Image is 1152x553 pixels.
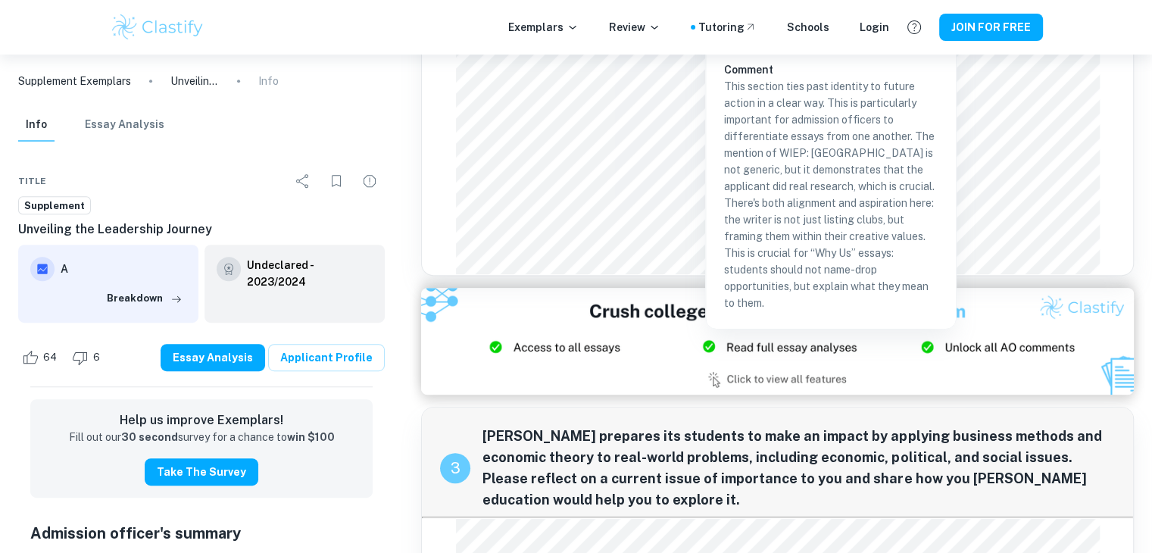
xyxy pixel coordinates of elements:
[18,345,65,370] div: Like
[268,344,385,371] a: Applicant Profile
[18,73,131,89] a: Supplement Exemplars
[258,73,279,89] p: Info
[440,453,470,483] div: recipe
[18,108,55,142] button: Info
[901,14,927,40] button: Help and Feedback
[18,196,91,215] a: Supplement
[787,19,829,36] a: Schools
[103,287,186,310] button: Breakdown
[609,19,660,36] p: Review
[121,431,178,443] strong: 30 second
[42,411,361,430] h6: Help us improve Exemplars!
[698,19,757,36] a: Tutoring
[421,288,1134,395] img: Ad
[939,14,1043,41] button: JOIN FOR FREE
[18,174,46,188] span: Title
[321,166,351,196] div: Bookmark
[247,257,373,290] a: Undeclared - 2023/2024
[145,458,258,486] button: Take the Survey
[35,350,65,365] span: 64
[19,198,90,214] span: Supplement
[61,261,186,277] h6: A
[161,344,265,371] button: Essay Analysis
[724,78,938,311] p: This section ties past identity to future action in a clear way. This is particularly important f...
[724,61,938,78] h6: Comment
[30,522,373,545] h5: Admission officer's summary
[68,345,108,370] div: Dislike
[170,73,219,89] p: Unveiling the Leadership Journey
[85,108,164,142] button: Essay Analysis
[508,19,579,36] p: Exemplars
[69,430,335,446] p: Fill out our survey for a chance to
[288,166,318,196] div: Share
[110,12,206,42] img: Clastify logo
[860,19,889,36] a: Login
[482,426,1115,511] span: [PERSON_NAME] prepares its students to make an impact by applying business methods and economic t...
[287,431,335,443] strong: win $100
[18,220,385,239] h6: Unveiling the Leadership Journey
[85,350,108,365] span: 6
[354,166,385,196] div: Report issue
